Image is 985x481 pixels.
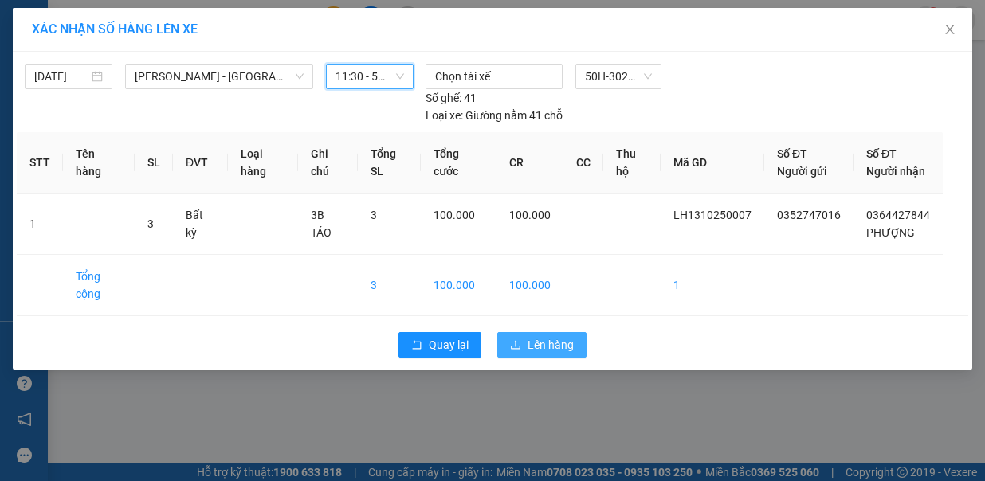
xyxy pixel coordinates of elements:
td: Bất kỳ [173,194,228,255]
span: 100.000 [434,209,475,221]
span: Loại xe: [426,107,463,124]
th: Tên hàng [63,132,135,194]
th: CC [563,132,603,194]
span: 11:30 - 50H-302.50 [336,65,404,88]
td: 1 [17,194,63,255]
span: Quay lại [429,336,469,354]
li: 01 [PERSON_NAME] [7,35,304,55]
b: [PERSON_NAME] [92,10,226,30]
span: 100.000 [509,209,551,221]
button: uploadLên hàng [497,332,587,358]
span: Phan Rí - Sài Gòn [135,65,304,88]
span: 50H-302.50 [585,65,653,88]
span: Số ĐT [866,147,897,160]
span: LH1310250007 [673,209,752,221]
td: 100.000 [421,255,496,316]
button: Close [928,8,972,53]
td: 3 [358,255,421,316]
th: Ghi chú [298,132,358,194]
button: rollbackQuay lại [398,332,481,358]
span: Số ghế: [426,89,461,107]
div: 41 [426,89,477,107]
div: Giường nằm 41 chỗ [426,107,563,124]
th: CR [496,132,563,194]
th: Tổng SL [358,132,421,194]
span: rollback [411,339,422,352]
span: Người nhận [866,165,925,178]
span: phone [92,58,104,71]
span: Người gửi [777,165,827,178]
td: 100.000 [496,255,563,316]
th: Tổng cước [421,132,496,194]
img: logo.jpg [7,7,87,87]
th: STT [17,132,63,194]
span: PHƯỢNG [866,226,915,239]
td: 1 [661,255,764,316]
td: Tổng cộng [63,255,135,316]
span: Lên hàng [528,336,574,354]
th: Thu hộ [603,132,661,194]
input: 13/10/2025 [34,68,88,85]
th: Loại hàng [228,132,298,194]
span: 3B TÁO [311,209,332,239]
span: 0352747016 [777,209,841,221]
span: 0364427844 [866,209,930,221]
span: down [295,72,304,81]
span: 3 [147,217,154,230]
span: Số ĐT [777,147,807,160]
span: XÁC NHẬN SỐ HÀNG LÊN XE [32,22,198,37]
th: SL [135,132,173,194]
th: Mã GD [661,132,764,194]
li: 02523854854 [7,55,304,75]
th: ĐVT [173,132,228,194]
span: environment [92,38,104,51]
span: 3 [371,209,377,221]
b: GỬI : Liên Hương [7,100,174,126]
span: upload [510,339,521,352]
span: close [944,23,956,36]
